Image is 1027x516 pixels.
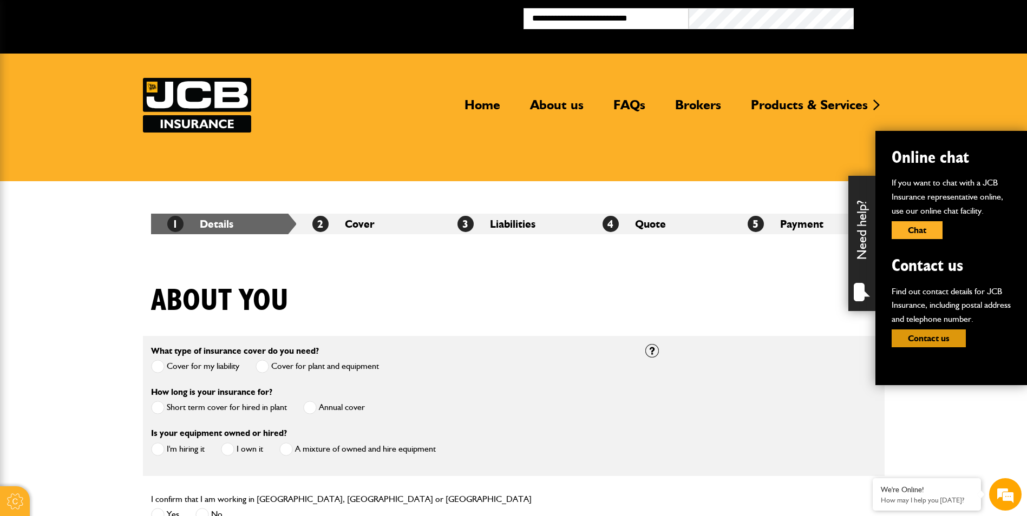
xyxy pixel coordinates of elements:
[279,442,436,456] label: A mixture of owned and hire equipment
[303,401,365,414] label: Annual cover
[586,214,731,234] li: Quote
[256,360,379,373] label: Cover for plant and equipment
[151,495,532,504] label: I confirm that I am working in [GEOGRAPHIC_DATA], [GEOGRAPHIC_DATA] or [GEOGRAPHIC_DATA]
[881,496,973,504] p: How may I help you today?
[143,78,251,133] img: JCB Insurance Services logo
[892,255,1011,276] h2: Contact us
[312,216,329,232] span: 2
[456,97,508,122] a: Home
[151,442,205,456] label: I'm hiring it
[892,221,943,239] button: Chat
[151,388,272,396] label: How long is your insurance for?
[151,347,319,355] label: What type of insurance cover do you need?
[522,97,592,122] a: About us
[892,147,1011,168] h2: Online chat
[667,97,729,122] a: Brokers
[892,176,1011,217] p: If you want to chat with a JCB Insurance representative online, use our online chat facility.
[457,216,474,232] span: 3
[151,429,287,438] label: Is your equipment owned or hired?
[151,360,239,373] label: Cover for my liability
[881,485,973,494] div: We're Online!
[441,214,586,234] li: Liabilities
[854,8,1019,25] button: Broker Login
[892,285,1011,326] p: Find out contact details for JCB Insurance, including postal address and telephone number.
[743,97,876,122] a: Products & Services
[848,176,875,311] div: Need help?
[892,329,966,347] button: Contact us
[748,216,764,232] span: 5
[143,78,251,133] a: JCB Insurance Services
[603,216,619,232] span: 4
[167,216,184,232] span: 1
[221,442,263,456] label: I own it
[731,214,876,234] li: Payment
[296,214,441,234] li: Cover
[151,283,289,319] h1: About you
[151,214,296,234] li: Details
[151,401,287,414] label: Short term cover for hired in plant
[605,97,653,122] a: FAQs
